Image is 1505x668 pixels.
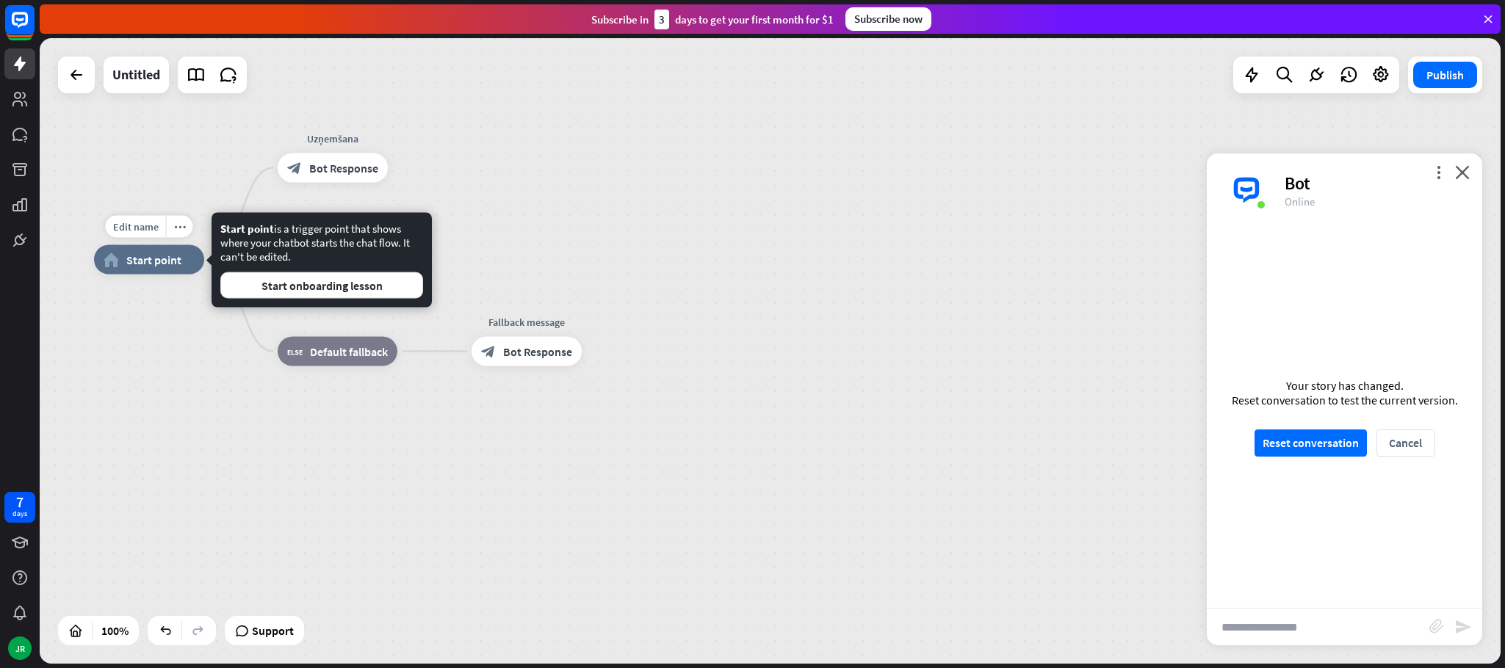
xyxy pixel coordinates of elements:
[174,221,186,232] i: more_horiz
[481,344,496,359] i: block_bot_response
[287,344,303,359] i: block_fallback
[1285,195,1465,208] div: Online
[12,509,27,519] div: days
[1376,429,1435,457] button: Cancel
[1429,619,1444,633] i: block_attachment
[126,253,181,267] span: Start point
[220,222,423,299] div: is a trigger point that shows where your chatbot starts the chat flow. It can't be edited.
[267,131,399,146] div: Uzņemšana
[503,344,572,359] span: Bot Response
[4,492,35,523] a: 7 days
[220,272,423,299] button: Start onboarding lesson
[112,57,160,93] div: Untitled
[654,10,669,29] div: 3
[1432,165,1446,179] i: more_vert
[12,6,56,50] button: Open LiveChat chat widget
[1285,172,1465,195] div: Bot
[113,220,159,233] span: Edit name
[252,619,294,642] span: Support
[461,315,593,330] div: Fallback message
[1232,378,1458,393] div: Your story has changed.
[8,636,32,660] div: JR
[309,161,378,175] span: Bot Response
[220,222,274,236] span: Start point
[1232,393,1458,407] div: Reset conversation to test the current version.
[16,495,24,509] div: 7
[310,344,388,359] span: Default fallback
[1255,429,1367,457] button: Reset conversation
[104,253,119,267] i: home_2
[1413,62,1477,88] button: Publish
[845,7,931,31] div: Subscribe now
[1454,618,1472,636] i: send
[1455,165,1470,179] i: close
[591,10,834,29] div: Subscribe in days to get your first month for $1
[287,161,302,175] i: block_bot_response
[97,619,133,642] div: 100%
